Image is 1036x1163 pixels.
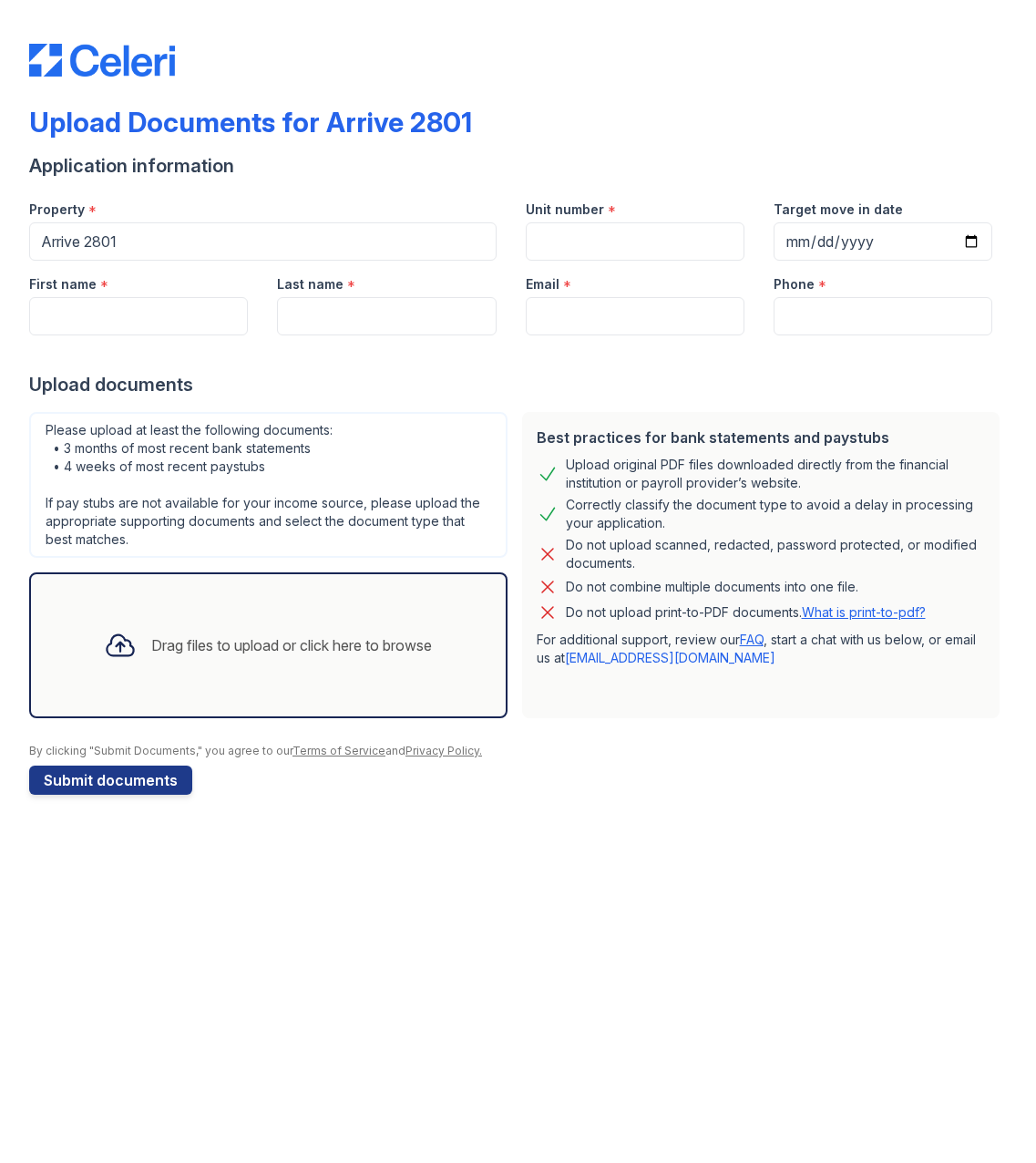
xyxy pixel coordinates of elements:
a: What is print-to-pdf? [802,604,926,620]
button: Submit documents [29,766,192,795]
a: Terms of Service [292,744,385,757]
label: Last name [277,275,344,293]
label: Phone [774,275,815,293]
div: Upload Documents for Arrive 2801 [29,106,472,139]
a: Privacy Policy. [405,744,482,757]
div: By clicking "Submit Documents," you agree to our and [29,744,1007,758]
div: Best practices for bank statements and paystubs [537,427,986,448]
label: Property [29,201,85,219]
div: Do not combine multiple documents into one file. [566,576,858,598]
div: Drag files to upload or click here to browse [151,634,432,656]
div: Upload documents [29,372,1007,397]
label: Unit number [526,201,604,219]
p: For additional support, review our , start a chat with us below, or email us at [537,631,986,667]
a: [EMAIL_ADDRESS][DOMAIN_NAME] [565,650,775,665]
label: First name [29,275,97,293]
a: FAQ [740,632,764,647]
label: Email [526,275,559,293]
div: Correctly classify the document type to avoid a delay in processing your application. [566,496,986,532]
div: Please upload at least the following documents: • 3 months of most recent bank statements • 4 wee... [29,412,508,558]
label: Target move in date [774,201,903,219]
div: Application information [29,153,1007,179]
p: Do not upload print-to-PDF documents. [566,603,926,622]
img: CE_Logo_Blue-a8612792a0a2168367f1c8372b55b34899dd931a85d93a1a3d3e32e68fde9ad4.png [29,44,175,77]
div: Do not upload scanned, redacted, password protected, or modified documents. [566,536,986,572]
div: Upload original PDF files downloaded directly from the financial institution or payroll provider’... [566,456,986,492]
